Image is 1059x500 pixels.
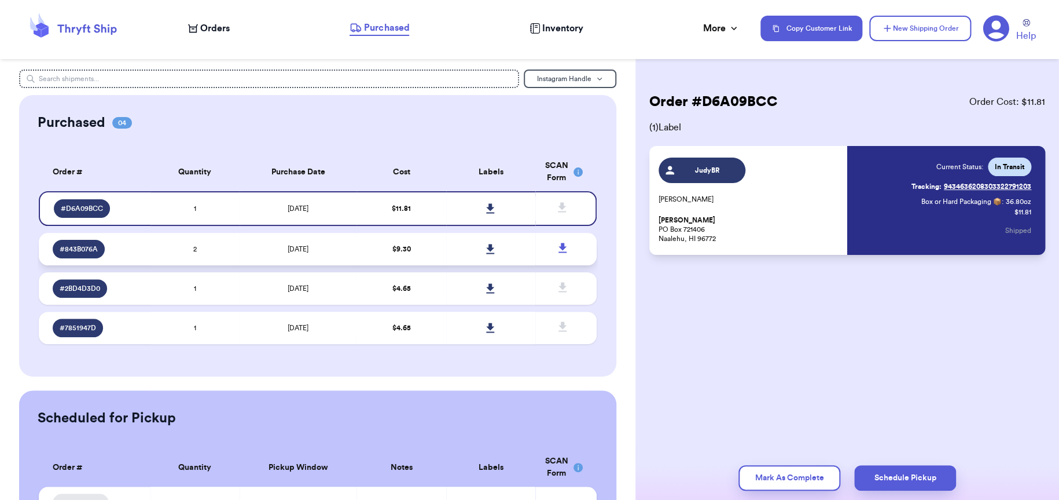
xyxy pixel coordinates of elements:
th: Quantity [150,448,240,487]
div: More [703,21,740,35]
span: 1 [194,324,196,331]
th: Purchase Date [240,153,356,191]
h2: Scheduled for Pickup [38,409,176,428]
span: Box or Hard Packaging 📦 [921,198,1002,205]
span: ( 1 ) Label [649,121,1045,134]
span: $ 4.65 [392,285,411,292]
span: $ 9.30 [392,246,411,253]
span: [DATE] [288,324,308,331]
span: Inventory [542,21,583,35]
th: Labels [446,448,535,487]
span: Purchased [364,21,409,35]
span: Help [1016,29,1036,43]
p: PO Box 721406 Naalehu, HI 96772 [659,216,840,243]
span: $ 4.65 [392,324,411,331]
button: Shipped [1005,218,1031,243]
span: # 2BD4D3D0 [60,284,100,293]
span: Order Cost: $ 11.81 [969,95,1045,109]
a: Inventory [529,21,583,35]
span: In Transit [995,162,1024,171]
th: Quantity [150,153,240,191]
a: Orders [188,21,230,35]
input: Search shipments... [19,70,519,88]
button: New Shipping Order [869,16,971,41]
span: : [1002,197,1003,206]
div: SCAN Form [542,160,583,184]
th: Pickup Window [240,448,356,487]
span: Current Status: [936,162,983,171]
th: Labels [446,153,535,191]
button: Mark As Complete [738,465,840,491]
a: Help [1016,19,1036,43]
h2: Order # D6A09BCC [649,93,778,111]
a: Purchased [350,21,409,36]
span: Orders [200,21,230,35]
div: SCAN Form [542,455,583,480]
span: 2 [193,246,197,253]
p: $ 11.81 [1014,207,1031,217]
th: Cost [356,153,446,191]
span: # 843B076A [60,244,98,254]
button: Instagram Handle [524,70,616,88]
span: 1 [194,285,196,292]
th: Notes [356,448,446,487]
span: JudyBR [680,166,735,175]
span: # D6A09BCC [61,204,103,213]
span: [PERSON_NAME] [659,216,715,225]
span: [DATE] [288,205,308,212]
span: [DATE] [288,246,308,253]
span: $ 11.81 [392,205,411,212]
span: # 7851947D [60,323,96,333]
span: 1 [194,205,196,212]
h2: Purchased [38,114,105,132]
p: [PERSON_NAME] [659,195,840,204]
button: Copy Customer Link [760,16,862,41]
span: Instagram Handle [537,75,591,82]
button: Schedule Pickup [854,465,956,491]
span: 36.80 oz [1006,197,1031,206]
span: Tracking: [911,182,942,191]
th: Order # [39,153,150,191]
span: [DATE] [288,285,308,292]
th: Order # [39,448,150,487]
span: 04 [112,117,132,129]
a: Tracking:9434636208303322791203 [911,177,1031,196]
